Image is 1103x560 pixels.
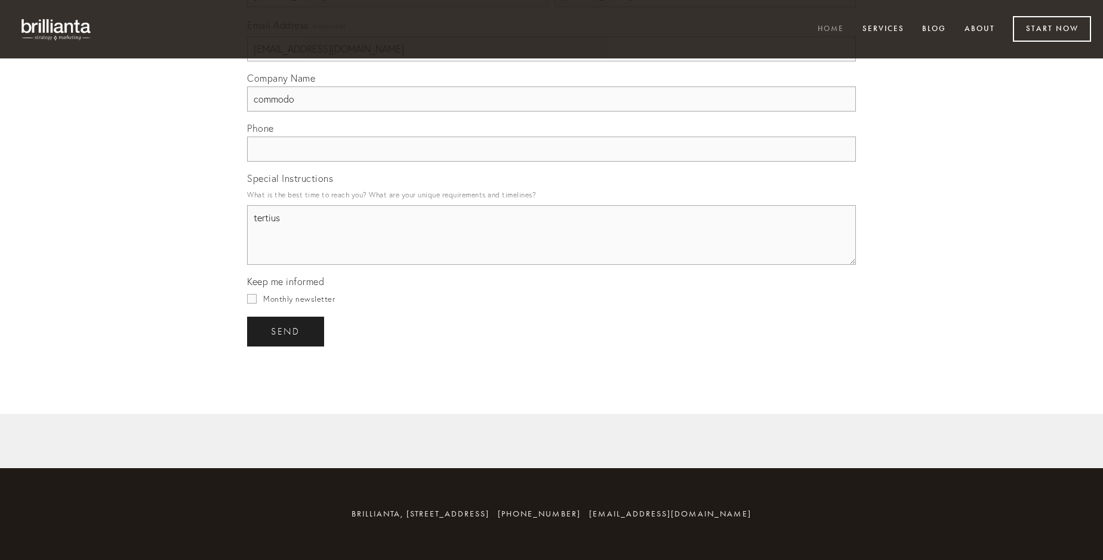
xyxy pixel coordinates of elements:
span: Special Instructions [247,172,333,184]
a: About [957,20,1003,39]
span: Keep me informed [247,276,324,287]
p: What is the best time to reach you? What are your unique requirements and timelines? [247,187,856,203]
span: Company Name [247,72,315,84]
span: brillianta, [STREET_ADDRESS] [352,509,489,519]
span: [PHONE_NUMBER] [498,509,581,519]
a: Start Now [1013,16,1091,42]
textarea: tertius [247,205,856,265]
span: Phone [247,122,274,134]
span: send [271,326,300,337]
a: Home [810,20,852,39]
a: Blog [914,20,954,39]
a: [EMAIL_ADDRESS][DOMAIN_NAME] [589,509,751,519]
button: sendsend [247,317,324,346]
input: Monthly newsletter [247,294,257,304]
img: brillianta - research, strategy, marketing [12,12,101,47]
a: Services [855,20,912,39]
span: Monthly newsletter [263,294,335,304]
